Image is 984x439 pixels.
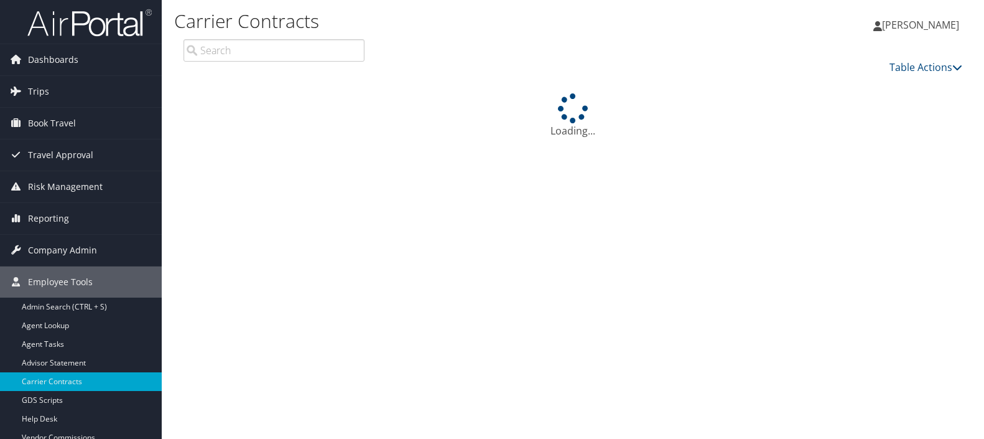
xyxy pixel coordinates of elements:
span: Travel Approval [28,139,93,171]
span: Dashboards [28,44,78,75]
span: Book Travel [28,108,76,139]
span: Employee Tools [28,267,93,298]
span: Reporting [28,203,69,234]
span: Trips [28,76,49,107]
input: Search [183,39,364,62]
span: Company Admin [28,235,97,266]
h1: Carrier Contracts [174,8,706,34]
div: Loading... [174,93,972,138]
span: [PERSON_NAME] [882,18,959,32]
a: [PERSON_NAME] [873,6,972,44]
span: Risk Management [28,171,103,202]
img: airportal-logo.png [27,8,152,37]
a: Table Actions [889,60,962,74]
